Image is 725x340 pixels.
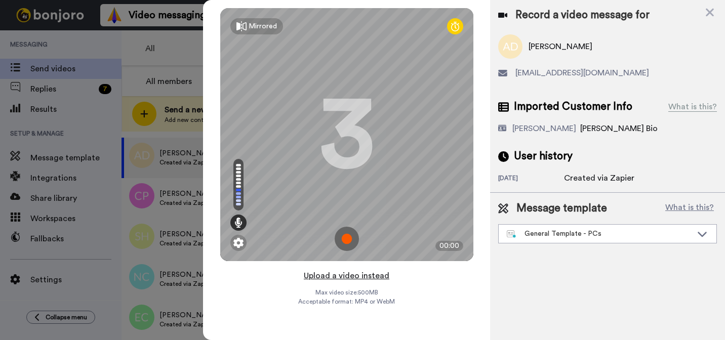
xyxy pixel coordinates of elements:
div: General Template - PCs [507,229,692,239]
span: [PERSON_NAME] Bio [580,124,658,133]
button: What is this? [662,201,717,216]
div: [PERSON_NAME] [512,122,576,135]
img: nextgen-template.svg [507,230,516,238]
span: Max video size: 500 MB [315,288,378,296]
span: User history [514,149,573,164]
div: 00:00 [435,241,463,251]
div: What is this? [668,101,717,113]
img: ic_record_start.svg [335,227,359,251]
div: [DATE] [498,174,564,184]
span: Imported Customer Info [514,99,632,114]
div: Created via Zapier [564,172,634,184]
span: Message template [516,201,607,216]
span: [EMAIL_ADDRESS][DOMAIN_NAME] [515,67,649,79]
button: Upload a video instead [301,269,392,282]
img: ic_gear.svg [233,238,244,248]
span: Acceptable format: MP4 or WebM [298,297,395,306]
div: 3 [319,97,375,173]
